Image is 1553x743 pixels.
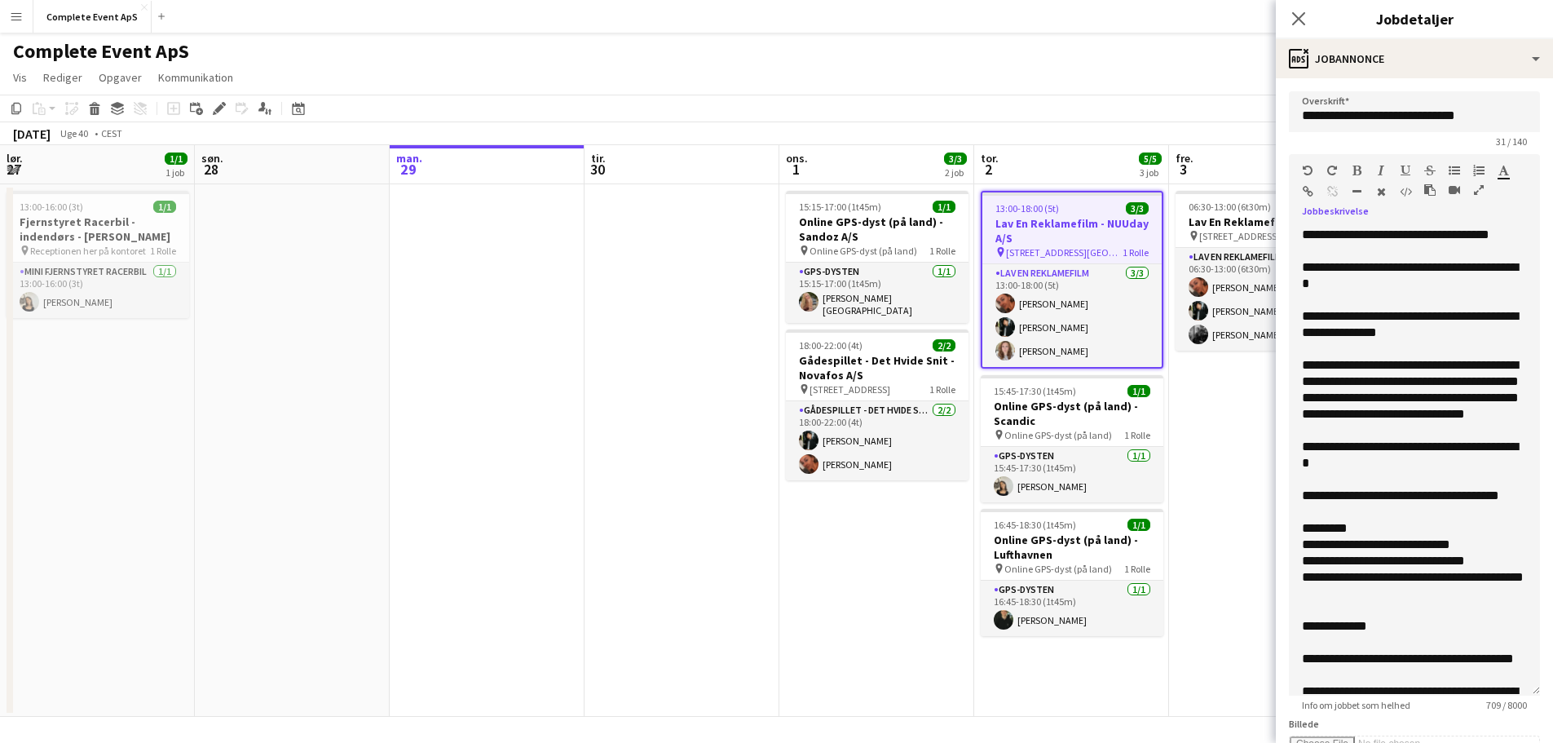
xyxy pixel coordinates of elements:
[1375,164,1387,177] button: Kursiv
[30,245,146,257] span: Receptionen her på kontoret
[54,127,95,139] span: Uge 40
[1473,699,1540,711] span: 709 / 8000
[92,67,148,88] a: Opgaver
[1176,151,1193,166] span: fre.
[1289,699,1423,711] span: Info om jobbet som helhed
[1006,246,1123,259] span: [STREET_ADDRESS][GEOGRAPHIC_DATA]
[1473,184,1485,197] button: Fuld skærm
[199,160,223,179] span: 28
[981,399,1163,428] h3: Online GPS-dyst (på land) - Scandic
[1127,519,1150,531] span: 1/1
[929,245,955,257] span: 1 Rolle
[1124,563,1150,575] span: 1 Rolle
[7,263,189,318] app-card-role: Mini Fjernstyret Racerbil1/113:00-16:00 (3t)[PERSON_NAME]
[1004,563,1112,575] span: Online GPS-dyst (på land)
[1424,184,1436,197] button: Sæt ind som almindelig tekst
[7,67,33,88] a: Vis
[1199,230,1280,242] span: [STREET_ADDRESS]
[799,201,881,213] span: 15:15-17:00 (1t45m)
[37,67,89,88] a: Rediger
[1400,164,1411,177] button: Understregning
[150,245,176,257] span: 1 Rolle
[1424,164,1436,177] button: Gennemstreget
[1498,164,1509,177] button: Tekstfarve
[981,509,1163,636] app-job-card: 16:45-18:30 (1t45m)1/1Online GPS-dyst (på land) - Lufthavnen Online GPS-dyst (på land)1 RolleGPS-...
[1351,185,1362,198] button: Vandret linje
[1483,135,1540,148] span: 31 / 140
[786,263,968,323] app-card-role: GPS-dysten1/115:15-17:00 (1t45m)[PERSON_NAME][GEOGRAPHIC_DATA]
[994,519,1076,531] span: 16:45-18:30 (1t45m)
[152,67,240,88] a: Kommunikation
[978,160,999,179] span: 2
[1449,164,1460,177] button: Uordnet liste
[99,70,142,85] span: Opgaver
[1140,166,1161,179] div: 3 job
[981,191,1163,369] app-job-card: 13:00-18:00 (5t)3/3Lav En Reklamefilm - NUUday A/S [STREET_ADDRESS][GEOGRAPHIC_DATA]1 RolleLav En...
[981,533,1163,562] h3: Online GPS-dyst (på land) - Lufthavnen
[43,70,82,85] span: Rediger
[799,339,863,352] span: 18:00-22:00 (4t)
[783,160,808,179] span: 1
[1004,429,1112,441] span: Online GPS-dyst (på land)
[981,151,999,166] span: tor.
[1173,160,1193,179] span: 3
[153,201,176,213] span: 1/1
[1302,185,1313,198] button: Indsæt link
[810,383,890,396] span: [STREET_ADDRESS]
[1139,153,1162,165] span: 5/5
[1124,429,1150,441] span: 1 Rolle
[1176,214,1358,229] h3: Lav En Reklamefilm - NNE A/S
[995,202,1059,214] span: 13:00-18:00 (5t)
[1123,246,1149,259] span: 1 Rolle
[7,151,23,166] span: lør.
[786,353,968,383] h3: Gådespillet - Det Hvide Snit - Novafos A/S
[13,39,189,64] h1: Complete Event ApS
[1326,164,1338,177] button: Gentag
[1189,201,1271,213] span: 06:30-13:00 (6t30m)
[13,70,27,85] span: Vis
[1176,191,1358,351] app-job-card: 06:30-13:00 (6t30m)3/3Lav En Reklamefilm - NNE A/S [STREET_ADDRESS]1 RolleLav En Reklamefilm3/306...
[7,191,189,318] app-job-card: 13:00-16:00 (3t)1/1Fjernstyret Racerbil - indendørs - [PERSON_NAME] Receptionen her på kontoret1 ...
[982,264,1162,367] app-card-role: Lav En Reklamefilm3/313:00-18:00 (5t)[PERSON_NAME][PERSON_NAME][PERSON_NAME]
[786,329,968,480] app-job-card: 18:00-22:00 (4t)2/2Gådespillet - Det Hvide Snit - Novafos A/S [STREET_ADDRESS]1 RolleGådespillet ...
[4,160,23,179] span: 27
[589,160,606,179] span: 30
[101,127,122,139] div: CEST
[1126,202,1149,214] span: 3/3
[201,151,223,166] span: søn.
[165,166,187,179] div: 1 job
[933,339,955,352] span: 2/2
[981,375,1163,502] app-job-card: 15:45-17:30 (1t45m)1/1Online GPS-dyst (på land) - Scandic Online GPS-dyst (på land)1 RolleGPS-dys...
[33,1,152,33] button: Complete Event ApS
[1449,184,1460,197] button: Indsæt video
[165,153,188,165] span: 1/1
[786,191,968,323] app-job-card: 15:15-17:00 (1t45m)1/1Online GPS-dyst (på land) - Sandoz A/S Online GPS-dyst (på land)1 RolleGPS-...
[1302,164,1313,177] button: Fortryd
[786,214,968,244] h3: Online GPS-dyst (på land) - Sandoz A/S
[1473,164,1485,177] button: Ordnet liste
[396,151,422,166] span: man.
[982,216,1162,245] h3: Lav En Reklamefilm - NUUday A/S
[929,383,955,396] span: 1 Rolle
[1176,248,1358,351] app-card-role: Lav En Reklamefilm3/306:30-13:00 (6t30m)[PERSON_NAME][PERSON_NAME][PERSON_NAME]
[1127,385,1150,397] span: 1/1
[13,126,51,142] div: [DATE]
[1375,185,1387,198] button: Ryd formatering
[1351,164,1362,177] button: Fed
[158,70,233,85] span: Kommunikation
[994,385,1076,397] span: 15:45-17:30 (1t45m)
[810,245,917,257] span: Online GPS-dyst (på land)
[7,214,189,244] h3: Fjernstyret Racerbil - indendørs - [PERSON_NAME]
[20,201,83,213] span: 13:00-16:00 (3t)
[981,581,1163,636] app-card-role: GPS-dysten1/116:45-18:30 (1t45m)[PERSON_NAME]
[786,151,808,166] span: ons.
[981,447,1163,502] app-card-role: GPS-dysten1/115:45-17:30 (1t45m)[PERSON_NAME]
[945,166,966,179] div: 2 job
